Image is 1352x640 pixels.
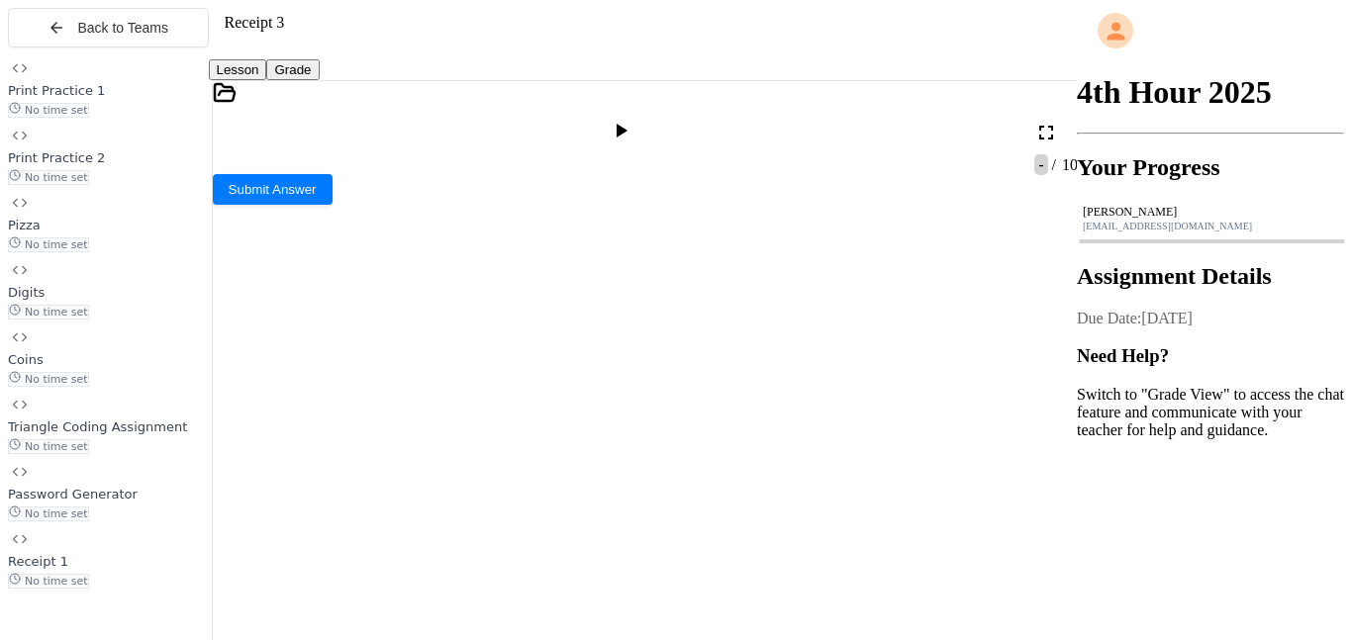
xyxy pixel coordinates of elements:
div: [EMAIL_ADDRESS][DOMAIN_NAME] [1083,221,1338,231]
span: Back to Teams [77,20,168,36]
span: No time set [8,439,89,454]
span: No time set [8,237,89,252]
span: / [1052,156,1056,173]
span: Receipt 3 [225,14,285,31]
h3: Need Help? [1077,345,1344,367]
span: No time set [8,372,89,387]
iframe: chat widget [1188,475,1332,559]
span: 10 [1058,156,1078,173]
button: Grade [266,59,319,80]
span: No time set [8,574,89,589]
span: No time set [8,506,89,521]
span: Digits [8,285,45,300]
h2: Your Progress [1077,154,1344,181]
span: - [1034,154,1047,175]
span: Receipt 1 [8,554,68,569]
span: [DATE] [1141,310,1193,326]
span: Password Generator [8,487,138,502]
span: Triangle Coding Assignment [8,419,187,434]
span: Submit Answer [229,182,317,197]
button: Back to Teams [8,8,209,47]
span: Print Practice 1 [8,83,105,98]
span: No time set [8,305,89,320]
button: Submit Answer [213,174,333,205]
p: Switch to "Grade View" to access the chat feature and communicate with your teacher for help and ... [1077,386,1344,439]
span: No time set [8,103,89,118]
button: Lesson [209,59,267,80]
span: Due Date: [1077,310,1141,326]
div: [PERSON_NAME] [1083,205,1338,220]
iframe: chat widget [1269,561,1332,620]
span: Pizza [8,218,41,232]
span: Coins [8,352,44,367]
div: My Account [1077,8,1344,53]
h2: Assignment Details [1077,263,1344,290]
span: No time set [8,170,89,185]
span: Print Practice 2 [8,150,105,165]
h1: 4th Hour 2025 [1077,74,1344,111]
